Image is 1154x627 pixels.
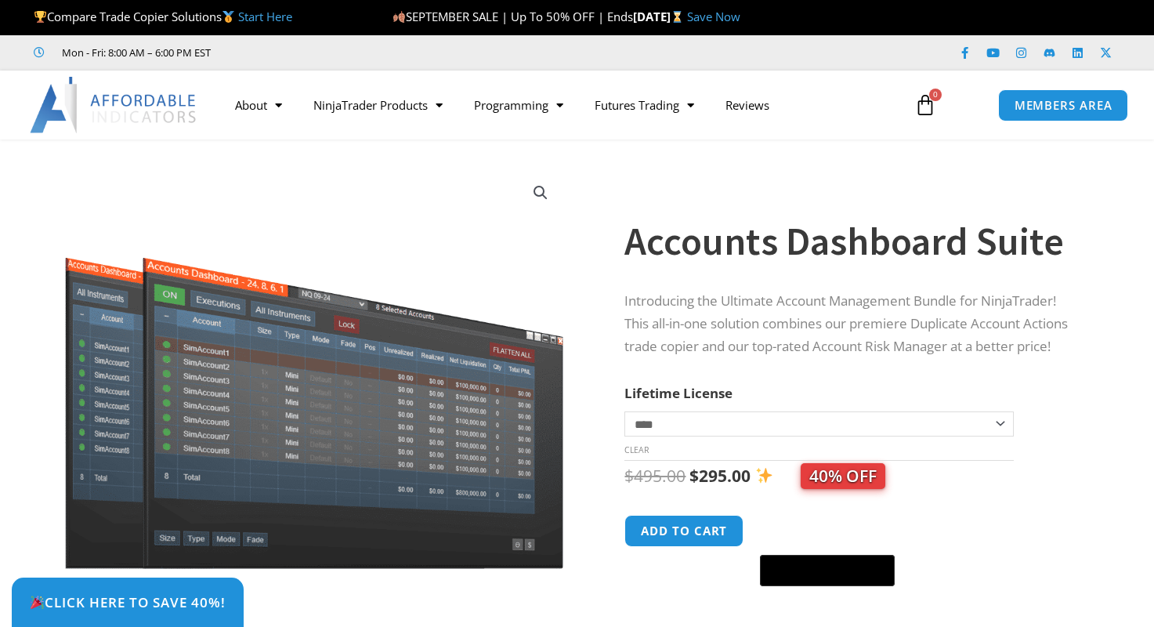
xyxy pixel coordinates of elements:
a: Reviews [710,87,785,123]
a: View full-screen image gallery [526,179,555,207]
img: 🥇 [222,11,234,23]
label: Lifetime License [624,384,733,402]
a: Start Here [238,9,292,24]
bdi: 495.00 [624,465,686,487]
p: Introducing the Ultimate Account Management Bundle for NinjaTrader! This all-in-one solution comb... [624,290,1082,358]
a: Programming [458,87,579,123]
iframe: Customer reviews powered by Trustpilot [233,45,468,60]
img: Screenshot 2024-08-26 155710eeeee [63,167,566,569]
a: 🎉Click Here to save 40%! [12,578,244,627]
iframe: Secure express checkout frame [757,513,898,550]
a: Futures Trading [579,87,710,123]
bdi: 295.00 [689,465,751,487]
span: $ [689,465,699,487]
span: SEPTEMBER SALE | Up To 50% OFF | Ends [393,9,633,24]
a: Clear options [624,444,649,455]
span: $ [624,465,634,487]
button: Add to cart [624,515,743,547]
img: 🏆 [34,11,46,23]
a: NinjaTrader Products [298,87,458,123]
span: Compare Trade Copier Solutions [34,9,292,24]
nav: Menu [219,87,900,123]
strong: [DATE] [633,9,687,24]
img: 🍂 [393,11,405,23]
img: LogoAI | Affordable Indicators – NinjaTrader [30,77,198,133]
img: ✨ [756,467,772,484]
img: ⌛ [671,11,683,23]
span: 40% OFF [801,463,885,489]
a: About [219,87,298,123]
a: Save Now [687,9,740,24]
button: Buy with GPay [760,555,895,586]
span: Mon - Fri: 8:00 AM – 6:00 PM EST [58,43,211,62]
span: Click Here to save 40%! [30,596,226,609]
img: 🎉 [31,596,44,609]
h1: Accounts Dashboard Suite [624,214,1082,269]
